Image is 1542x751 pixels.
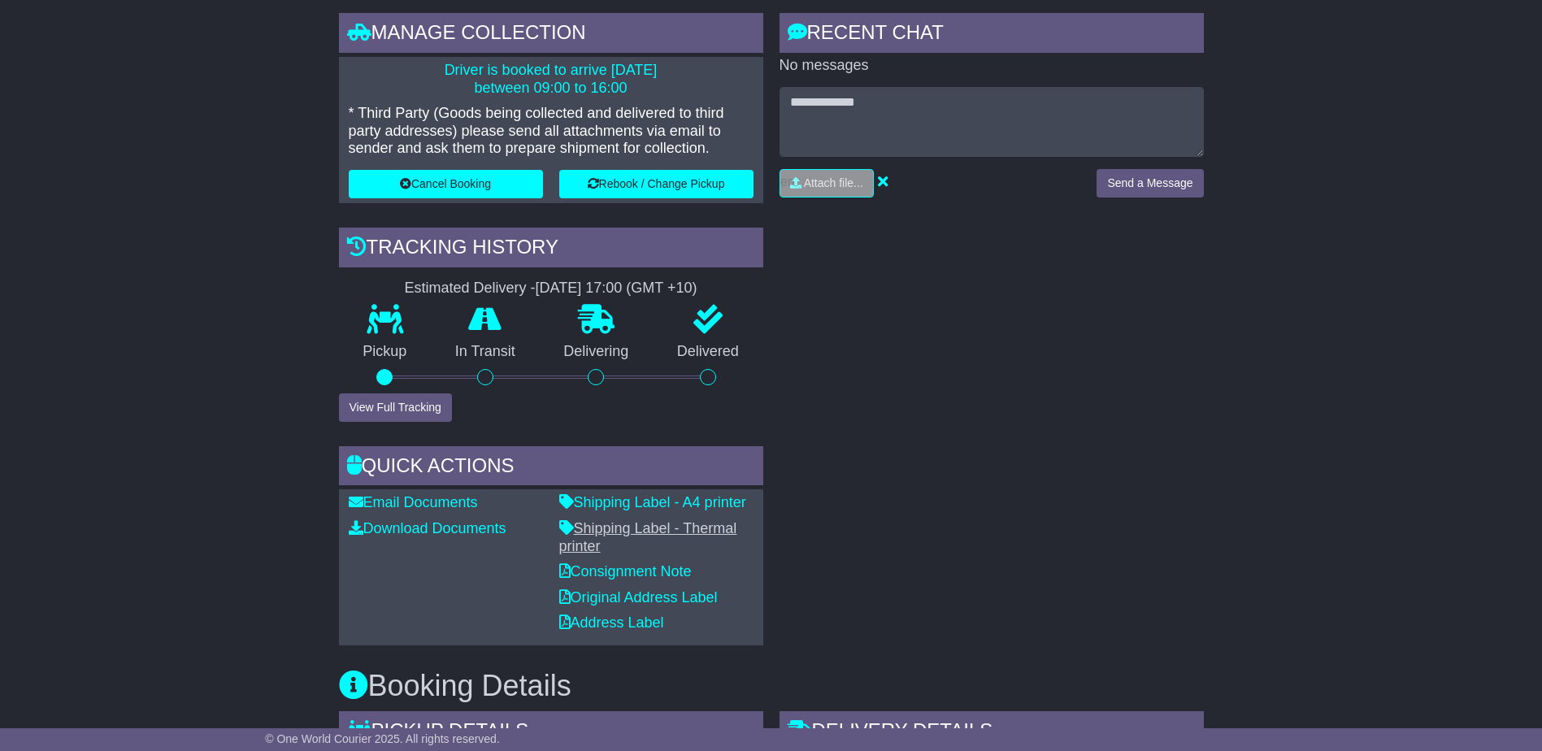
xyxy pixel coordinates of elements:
[349,494,478,510] a: Email Documents
[536,280,697,297] div: [DATE] 17:00 (GMT +10)
[339,670,1204,702] h3: Booking Details
[349,520,506,536] a: Download Documents
[349,105,754,158] p: * Third Party (Goods being collected and delivered to third party addresses) please send all atta...
[339,280,763,297] div: Estimated Delivery -
[559,563,692,580] a: Consignment Note
[339,393,452,422] button: View Full Tracking
[431,343,540,361] p: In Transit
[780,13,1204,57] div: RECENT CHAT
[780,57,1204,75] p: No messages
[1097,169,1203,198] button: Send a Message
[559,589,718,606] a: Original Address Label
[540,343,654,361] p: Delivering
[653,343,763,361] p: Delivered
[559,614,664,631] a: Address Label
[339,228,763,271] div: Tracking history
[339,343,432,361] p: Pickup
[559,520,737,554] a: Shipping Label - Thermal printer
[339,13,763,57] div: Manage collection
[265,732,500,745] span: © One World Courier 2025. All rights reserved.
[349,62,754,97] p: Driver is booked to arrive [DATE] between 09:00 to 16:00
[559,170,754,198] button: Rebook / Change Pickup
[339,446,763,490] div: Quick Actions
[349,170,543,198] button: Cancel Booking
[559,494,746,510] a: Shipping Label - A4 printer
